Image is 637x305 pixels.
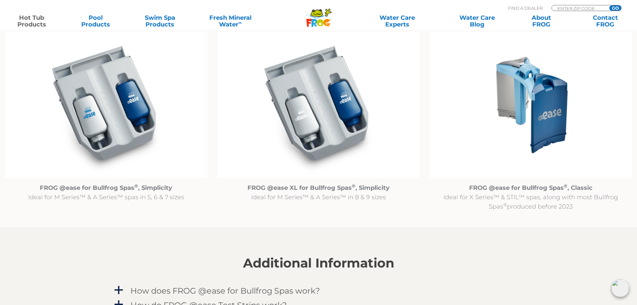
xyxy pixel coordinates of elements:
a: ContactFROG [580,14,630,28]
p: Find A Dealer [508,5,543,11]
img: @ease_Bullfrog_FROG @easeXL for Bullfrog Spas with Filter [217,32,420,178]
a: Swim SpaProducts [135,14,185,28]
a: Water CareExperts [357,14,438,28]
h2: Additional Information [113,256,524,271]
p: Ideal for M Series™ & A Series™ spas in 5, 6 & 7 sizes [5,183,207,202]
strong: FROG @ease XL for Bullfrog Spas , Simplicity [247,184,390,192]
input: Zip Code Form [557,5,602,11]
sup: ∞ [238,20,242,25]
a: AboutFROG [516,14,566,28]
p: Ideal for M Series™ & A Series™ in 8 & 9 sizes [217,183,420,202]
strong: FROG @ease for Bullfrog Spas , Classic [469,184,593,192]
sup: ® [503,202,507,207]
a: Fresh MineralWater∞ [199,14,261,28]
img: @ease_Bullfrog_FROG @ease R180 for Bullfrog Spas with Filter [5,32,207,178]
img: openIcon [612,280,629,297]
strong: FROG @ease for Bullfrog Spas , Simplicity [40,184,172,192]
a: PoolProducts [71,14,121,28]
sup: ® [134,183,138,188]
h4: How does FROG @ease for Bullfrog Spas work? [130,286,320,295]
p: Ideal for X Series™ & STIL™ spas, along with most Bullfrog Spas produced before 2023 [430,183,632,211]
img: Untitled design (94) [430,32,632,178]
input: GO [609,5,621,11]
a: Water CareBlog [452,14,502,28]
span: a [114,285,124,295]
a: Hot TubProducts [7,14,57,28]
sup: ® [352,183,355,188]
sup: ® [564,183,567,188]
a: a How does FROG @ease for Bullfrog Spas work? [113,285,524,297]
